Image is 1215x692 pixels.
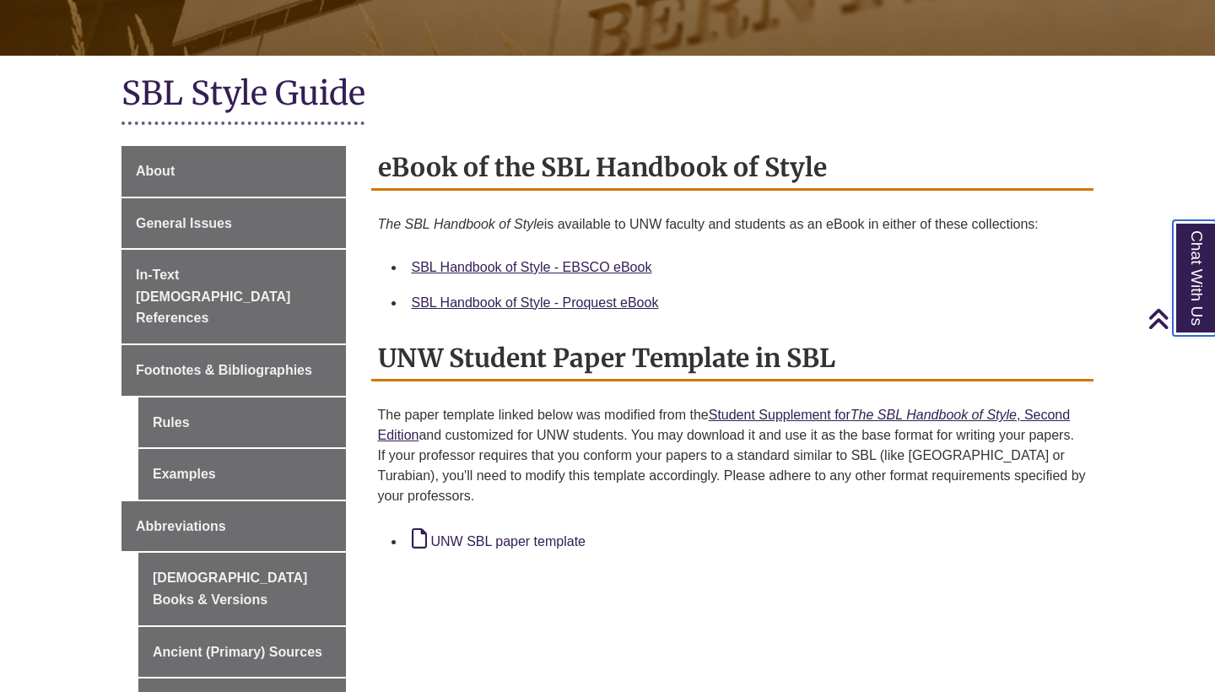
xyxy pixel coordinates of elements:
[371,337,1094,381] h2: UNW Student Paper Template in SBL
[136,216,232,230] span: General Issues
[412,534,586,549] a: UNW SBL paper template
[378,398,1088,513] p: The paper template linked below was modified from the and customized for UNW students. You may do...
[121,198,346,249] a: General Issues
[850,408,1017,422] em: The SBL Handbook of Style
[138,397,346,448] a: Rules
[378,408,1071,442] a: Student Supplement forThe SBL Handbook of Style, Second Edition
[1147,307,1211,330] a: Back to Top
[136,164,175,178] span: About
[121,501,346,552] a: Abbreviations
[412,295,659,310] a: SBL Handbook of Style - Proquest eBook
[136,268,290,325] span: In-Text [DEMOGRAPHIC_DATA] References
[121,146,346,197] a: About
[378,217,544,231] em: The SBL Handbook of Style
[138,449,346,500] a: Examples
[378,208,1088,241] p: is available to UNW faculty and students as an eBook in either of these collections:
[136,363,312,377] span: Footnotes & Bibliographies
[138,553,346,624] a: [DEMOGRAPHIC_DATA] Books & Versions
[121,345,346,396] a: Footnotes & Bibliographies
[136,519,226,533] span: Abbreviations
[138,627,346,678] a: Ancient (Primary) Sources
[371,146,1094,191] h2: eBook of the SBL Handbook of Style
[412,260,652,274] a: SBL Handbook of Style - EBSCO eBook
[121,250,346,343] a: In-Text [DEMOGRAPHIC_DATA] References
[121,73,1093,117] h1: SBL Style Guide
